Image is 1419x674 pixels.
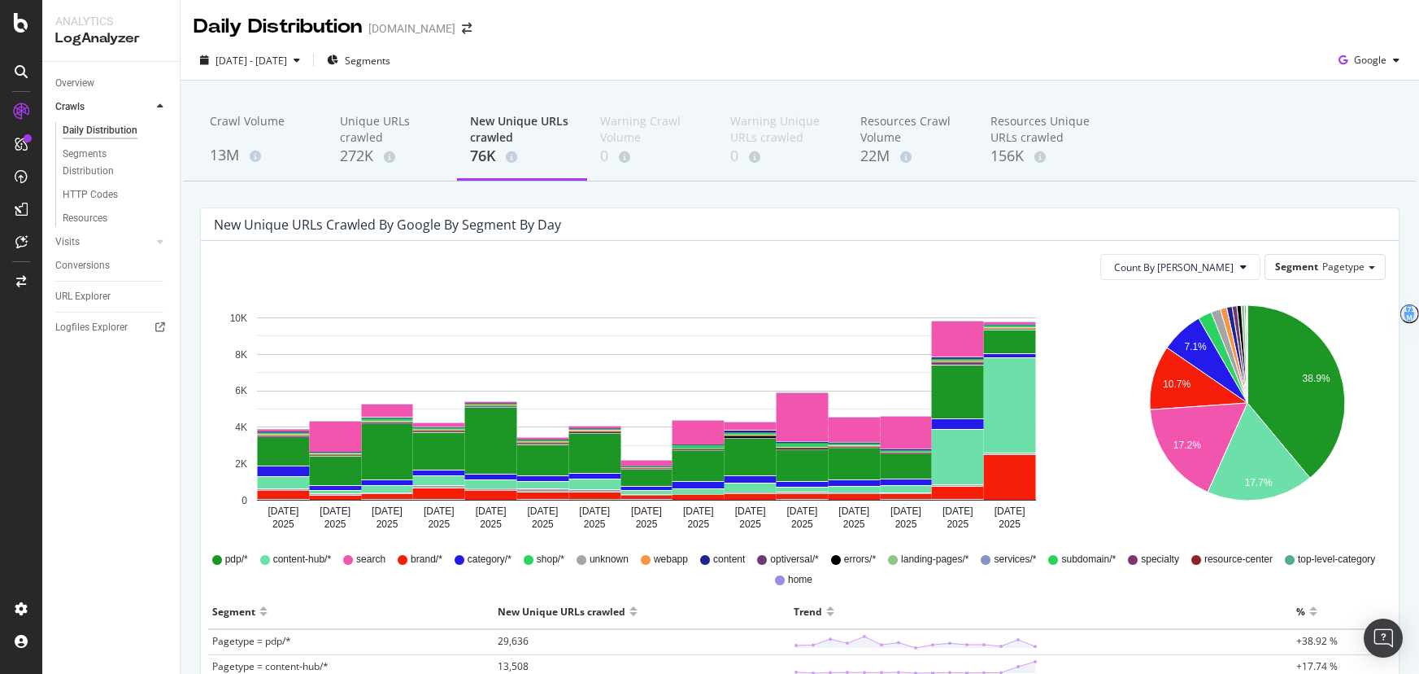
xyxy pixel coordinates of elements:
[860,146,964,167] div: 22M
[55,75,94,92] div: Overview
[345,54,390,68] span: Segments
[1296,634,1338,648] span: +38.92 %
[230,313,247,324] text: 10K
[424,505,455,517] text: [DATE]
[428,519,450,530] text: 2025
[498,634,529,648] span: 29,636
[942,505,973,517] text: [DATE]
[55,319,128,336] div: Logfiles Explorer
[210,145,314,166] div: 13M
[844,553,876,567] span: errors/*
[63,146,168,180] a: Segments Distribution
[895,519,917,530] text: 2025
[1275,260,1318,274] span: Segment
[1332,47,1406,73] button: Google
[654,553,688,567] span: webapp
[1245,477,1273,488] text: 17.7%
[1296,598,1305,624] div: %
[63,186,118,204] div: HTTP Codes
[631,505,662,517] text: [DATE]
[340,146,444,167] div: 272K
[1354,53,1386,67] span: Google
[990,146,1095,167] div: 156K
[63,186,168,204] a: HTTP Codes
[1303,373,1330,384] text: 38.9%
[470,146,574,167] div: 76K
[1114,260,1234,274] span: Count By Day
[63,122,137,139] div: Daily Distribution
[590,553,629,567] span: unknown
[791,519,813,530] text: 2025
[235,349,247,361] text: 8K
[273,553,331,567] span: content-hub/*
[368,20,455,37] div: [DOMAIN_NAME]
[194,47,307,73] button: [DATE] - [DATE]
[995,505,1025,517] text: [DATE]
[788,573,812,587] span: home
[320,505,350,517] text: [DATE]
[787,505,818,517] text: [DATE]
[901,553,968,567] span: landing-pages/*
[268,505,299,517] text: [DATE]
[1322,260,1365,274] span: Pagetype
[212,598,255,624] div: Segment
[947,519,968,530] text: 2025
[1296,659,1338,673] span: +17.74 %
[320,47,397,73] button: Segments
[225,553,248,567] span: pdp/*
[476,505,507,517] text: [DATE]
[579,505,610,517] text: [DATE]
[215,54,287,68] span: [DATE] - [DATE]
[210,113,314,144] div: Crawl Volume
[411,553,442,567] span: brand/*
[794,598,822,624] div: Trend
[272,519,294,530] text: 2025
[498,598,625,624] div: New Unique URLs crawled
[63,210,107,227] div: Resources
[1173,440,1201,451] text: 17.2%
[214,217,561,233] div: New Unique URLs crawled by google by Segment by Day
[1141,553,1179,567] span: specialty
[55,288,168,305] a: URL Explorer
[372,505,403,517] text: [DATE]
[1111,293,1383,537] svg: A chart.
[55,75,168,92] a: Overview
[55,257,110,274] div: Conversions
[1364,619,1403,658] div: Open Intercom Messenger
[340,113,444,146] div: Unique URLs crawled
[1204,553,1273,567] span: resource-center
[1163,379,1190,390] text: 10.7%
[1185,341,1208,352] text: 7.1%
[584,519,606,530] text: 2025
[55,234,152,251] a: Visits
[63,210,168,227] a: Resources
[843,519,865,530] text: 2025
[770,553,818,567] span: optiversal/*
[462,23,472,34] div: arrow-right-arrow-left
[242,495,247,506] text: 0
[739,519,761,530] text: 2025
[498,659,529,673] span: 13,508
[194,13,362,41] div: Daily Distribution
[537,553,564,567] span: shop/*
[55,13,167,29] div: Analytics
[890,505,921,517] text: [DATE]
[55,319,168,336] a: Logfiles Explorer
[1100,254,1260,280] button: Count By [PERSON_NAME]
[636,519,658,530] text: 2025
[63,122,168,139] a: Daily Distribution
[468,553,511,567] span: category/*
[235,458,247,470] text: 2K
[990,113,1095,146] div: Resources Unique URLs crawled
[687,519,709,530] text: 2025
[55,29,167,48] div: LogAnalyzer
[532,519,554,530] text: 2025
[1061,553,1116,567] span: subdomain/*
[600,113,704,146] div: Warning Crawl Volume
[212,659,329,673] span: Pagetype = content-hub/*
[214,293,1079,537] div: A chart.
[470,113,574,146] div: New Unique URLs crawled
[600,146,704,167] div: 0
[55,234,80,251] div: Visits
